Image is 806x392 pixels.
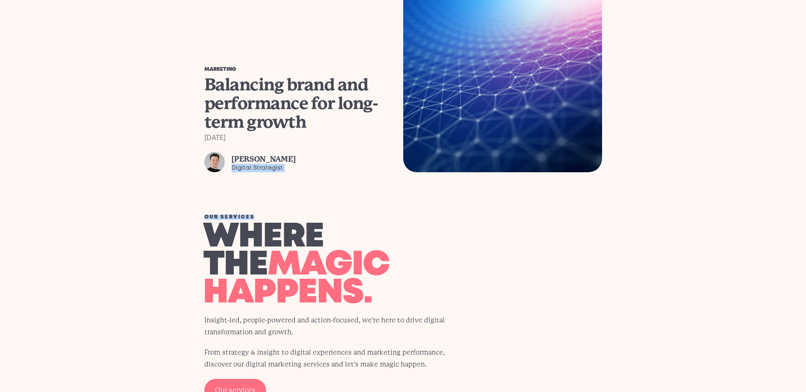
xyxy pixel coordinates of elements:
[232,164,296,172] div: Digital Strategist
[204,314,471,338] p: Insight-led, people-powered and action-focused, we’re here to drive digital transformation and gr...
[204,152,225,172] img: Nick Phillips
[204,135,387,142] div: [DATE]
[204,347,471,370] p: From strategy & insight to digital experiences and marketing performance, discover our digital ma...
[204,76,387,132] div: Balancing brand and performance for long-term growth
[204,215,471,220] div: Our services
[232,154,296,164] div: [PERSON_NAME]
[203,250,390,308] span: magic happens.
[203,223,471,307] h2: Where the
[204,67,387,72] div: Marketing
